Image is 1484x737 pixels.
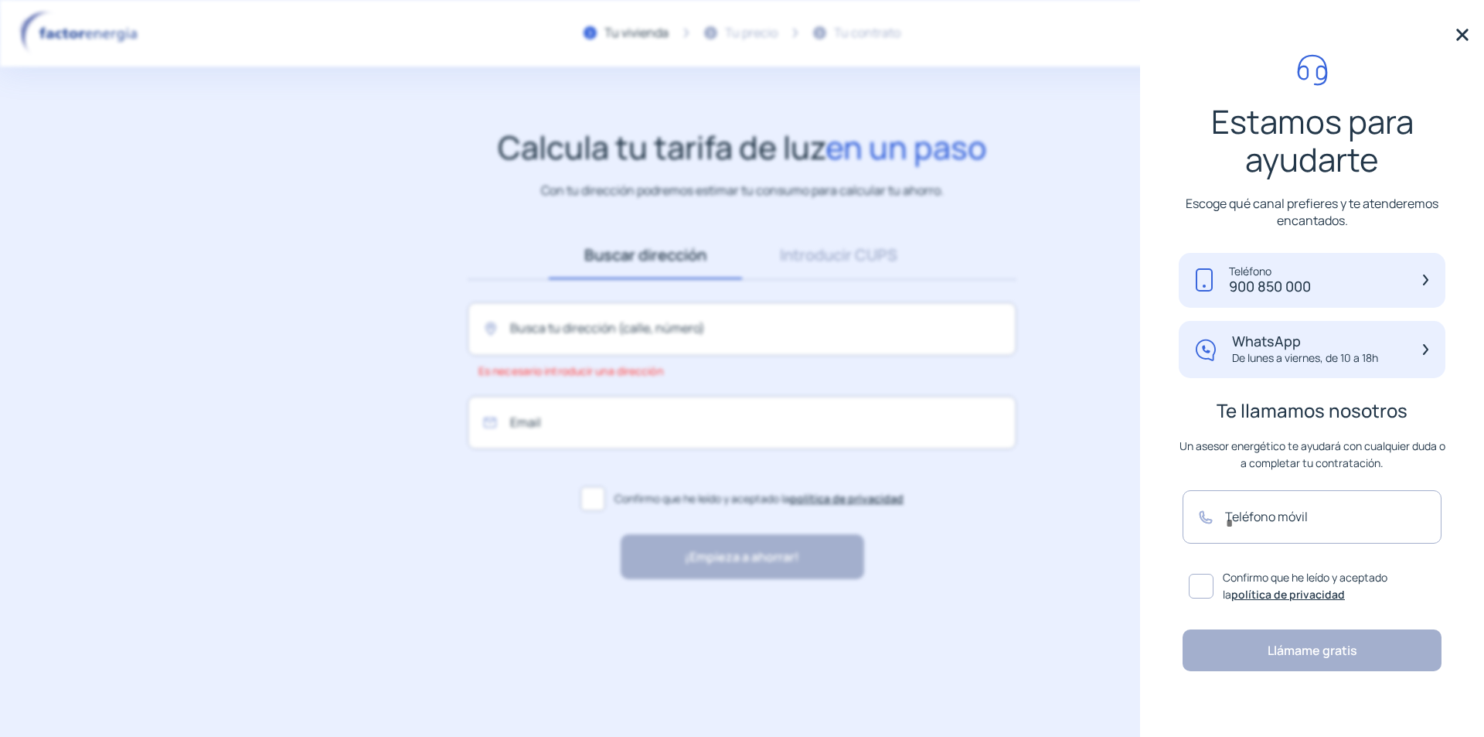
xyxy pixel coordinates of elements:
[604,23,669,43] div: Tu vivienda
[1179,402,1445,419] p: Te llamamos nosotros
[541,181,944,200] p: Con tu dirección podremos estimar tu consumo para calcular tu ahorro.
[478,356,663,387] span: Es necesario introducir una dirección
[498,128,987,166] h1: Calcula tu tarifa de luz
[742,231,935,279] a: Introducir CUPS
[614,490,904,507] span: Confirmo que he leído y aceptado la
[1223,569,1435,604] span: Confirmo que he leído y aceptado la
[549,231,742,279] a: Buscar dirección
[15,11,147,56] img: logo factor
[1179,438,1445,472] p: Un asesor energético te ayudará con cualquier duda o a completar tu contratación.
[790,491,904,506] a: política de privacidad
[725,23,778,43] div: Tu precio
[1229,265,1311,278] p: Teléfono
[1229,278,1311,295] p: 900 850 000
[1232,350,1378,366] p: De lunes a viernes, de 10 a 18h
[825,125,987,169] span: en un paso
[1297,54,1328,86] img: call-headphone.svg
[1232,333,1378,350] p: WhatsApp
[834,23,900,43] div: Tu contrato
[1179,195,1445,229] p: Escoge qué canal prefieres y te atenderemos encantados.
[1231,587,1345,602] a: política de privacidad
[1179,103,1445,178] p: Estamos para ayudarte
